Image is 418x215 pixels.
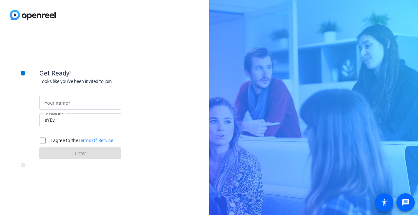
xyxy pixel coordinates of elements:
mat-label: Session ID [45,112,61,116]
div: Looks like you've been invited to join [39,78,170,85]
a: Terms Of Service [78,138,113,143]
label: I agree to the [49,137,113,144]
mat-label: Your name [45,100,68,106]
mat-icon: accessibility [380,199,388,206]
mat-icon: message [402,199,409,206]
div: Get Ready! [39,68,170,78]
